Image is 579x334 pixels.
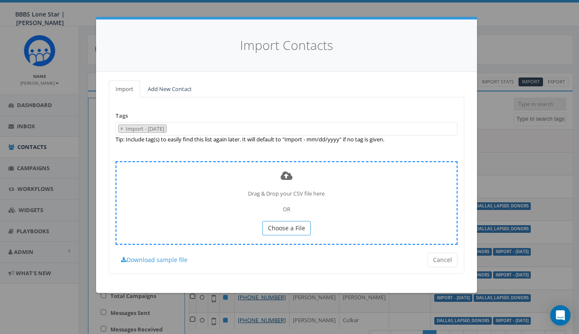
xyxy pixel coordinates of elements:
span: Choose a File [268,224,305,232]
span: OR [283,205,290,213]
a: Import [109,80,140,98]
span: Import - [DATE] [125,125,166,132]
li: Import - 09/11/2025 [118,124,167,133]
h4: Import Contacts [109,36,464,55]
textarea: Search [169,125,173,133]
button: Cancel [427,253,458,267]
div: Open Intercom Messenger [550,305,571,326]
label: Tags [116,112,128,120]
a: Download sample file [116,253,193,267]
label: Tip: Include tag(s) to easily find this list again later. It will default to "Import - mm/dd/yyyy... [116,135,384,144]
a: Add New Contact [141,80,199,98]
button: Remove item [119,125,125,133]
div: Drag & Drop your CSV file here [116,161,458,245]
span: × [120,125,123,132]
